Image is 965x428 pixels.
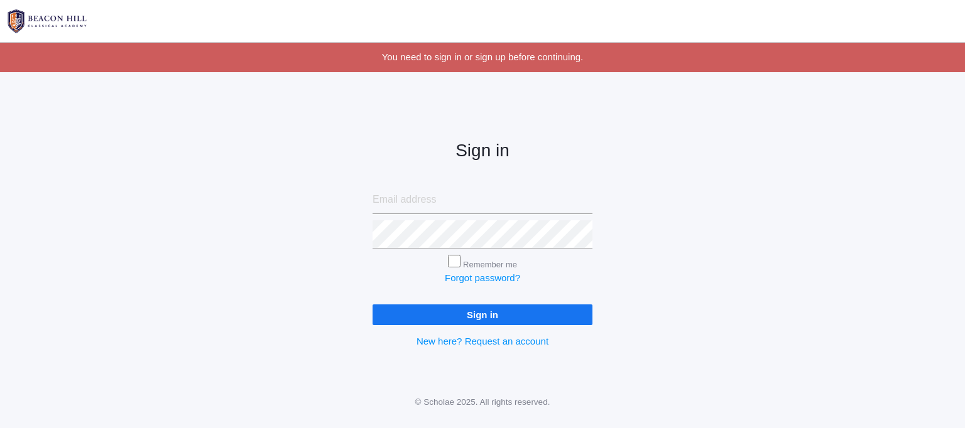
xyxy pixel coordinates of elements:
[463,260,517,269] label: Remember me
[417,336,548,346] a: New here? Request an account
[445,272,520,283] a: Forgot password?
[373,186,592,214] input: Email address
[373,304,592,325] input: Sign in
[373,141,592,161] h2: Sign in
